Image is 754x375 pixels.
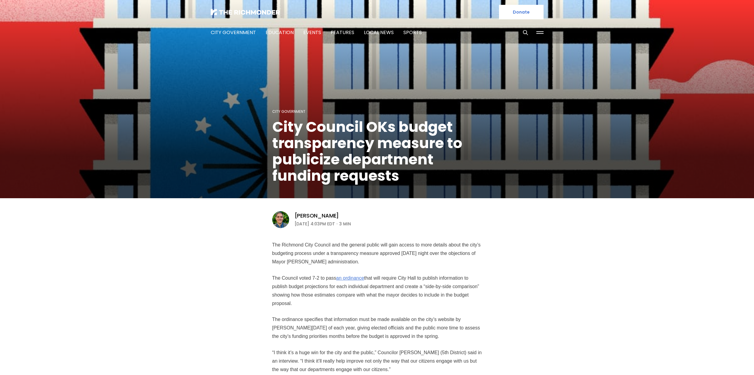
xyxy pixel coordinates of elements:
[341,275,371,281] a: an ordinance
[403,29,422,36] a: Sports
[272,109,305,114] a: City Government
[295,212,339,219] a: [PERSON_NAME]
[272,119,482,184] h1: City Council OKs budget transparency measure to publicize department funding requests
[303,29,321,36] a: Events
[521,28,530,37] button: Search this site
[211,9,280,15] img: The Richmonder
[295,220,335,227] time: [DATE] 4:03PM EDT
[331,29,354,36] a: Features
[272,241,482,266] p: The Richmond City Council and the general public will gain access to more details about the city’...
[364,29,394,36] a: Local News
[211,29,256,36] a: City Government
[339,220,351,227] span: 3 min
[272,348,482,374] p: “I think it’s a huge win for the city and the public,” Councilor [PERSON_NAME] (5th District) sai...
[272,211,289,228] img: Graham Moomaw
[272,274,482,308] p: The Council voted 7-2 to pass that will require City Hall to publish information to publish budge...
[499,5,544,19] a: Donate
[266,29,294,36] a: Education
[272,315,482,341] p: The ordinance specifies that information must be made available on the city’s website by [PERSON_...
